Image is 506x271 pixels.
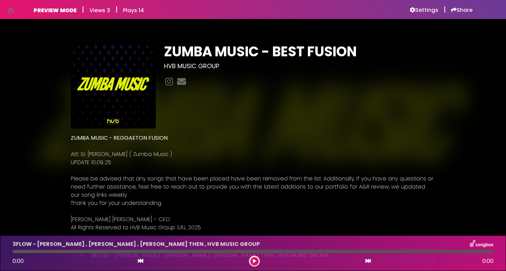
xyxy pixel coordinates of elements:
span: 0:00 [13,257,24,265]
img: O92uWp2TmS372kSiELrh [71,43,156,129]
h5: | [115,5,118,14]
p: All Rights Reserved to HVB Music Group S.R.L 2025 [71,224,435,232]
span: 0:00 [482,257,493,265]
strong: ZUMBA MUSIC - REGGAETON FUSION [71,134,168,142]
h5: | [82,5,84,14]
p: UPDATE 10.09..25 [71,158,435,167]
h6: Plays 14 [123,7,144,14]
h1: ZUMBA MUSIC - BEST FUSION [164,43,435,60]
p: Att: Sr. [PERSON_NAME] ( Zumba Music ) [71,150,435,158]
p: Thank you for your understanding. [71,199,435,207]
p: Please be advised that any songs that have been placed have been removed from the list. Additiona... [71,175,435,199]
p: [PERSON_NAME] [PERSON_NAME] - CEO [71,215,435,224]
h6: Views 3 [89,7,110,14]
a: Share [451,7,472,14]
a: Settings [410,7,438,14]
h3: HVB MUSIC GROUP [164,62,435,70]
img: songbox-logo-white.png [470,240,493,249]
h6: PREVIEW MODE [34,7,77,14]
p: 3FLOW - [PERSON_NAME] , [PERSON_NAME] , [PERSON_NAME] THEN , HVB MUSIC GROUP [13,240,260,248]
h5: | [444,5,446,14]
